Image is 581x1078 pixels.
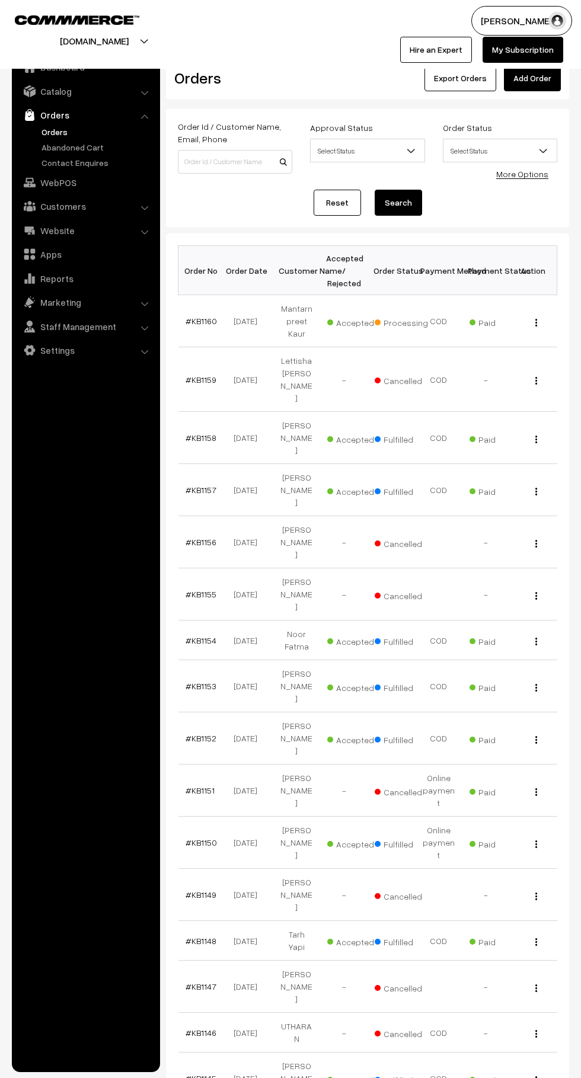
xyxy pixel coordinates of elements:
[375,314,434,329] span: Processing
[273,412,320,464] td: [PERSON_NAME]
[510,246,557,295] th: Action
[273,869,320,921] td: [PERSON_NAME]
[375,979,434,994] span: Cancelled
[483,37,563,63] a: My Subscription
[225,869,273,921] td: [DATE]
[225,817,273,869] td: [DATE]
[443,121,492,134] label: Order Status
[15,12,119,26] a: COMMMERCE
[186,981,216,991] a: #KB1147
[273,347,320,412] td: Lettisha [PERSON_NAME]
[375,535,434,550] span: Cancelled
[15,316,156,337] a: Staff Management
[535,377,537,385] img: Menu
[310,139,424,162] span: Select Status
[375,1025,434,1040] span: Cancelled
[15,15,139,24] img: COMMMERCE
[535,684,537,692] img: Menu
[273,921,320,961] td: Tarh Yapi
[470,482,529,498] span: Paid
[415,712,462,764] td: COD
[225,620,273,660] td: [DATE]
[225,464,273,516] td: [DATE]
[462,246,510,295] th: Payment Status
[443,139,557,162] span: Select Status
[174,69,291,87] h2: Orders
[535,488,537,495] img: Menu
[320,869,368,921] td: -
[186,890,216,900] a: #KB1149
[273,620,320,660] td: Noor Fatma
[15,196,156,217] a: Customers
[375,190,422,216] button: Search
[375,482,434,498] span: Fulfilled
[320,568,368,620] td: -
[375,731,434,746] span: Fulfilled
[327,482,387,498] span: Accepted
[39,156,156,169] a: Contact Enquires
[273,764,320,817] td: [PERSON_NAME]
[375,430,434,446] span: Fulfilled
[314,190,361,216] a: Reset
[225,1013,273,1053] td: [DATE]
[15,268,156,289] a: Reports
[225,246,273,295] th: Order Date
[273,246,320,295] th: Customer Name
[415,660,462,712] td: COD
[225,347,273,412] td: [DATE]
[273,712,320,764] td: [PERSON_NAME]
[462,1013,510,1053] td: -
[327,314,387,329] span: Accepted
[327,731,387,746] span: Accepted
[415,620,462,660] td: COD
[225,961,273,1013] td: [DATE]
[470,314,529,329] span: Paid
[273,516,320,568] td: [PERSON_NAME]
[375,632,434,648] span: Fulfilled
[225,712,273,764] td: [DATE]
[375,835,434,850] span: Fulfilled
[415,817,462,869] td: Online payment
[186,733,216,743] a: #KB1152
[39,141,156,153] a: Abandoned Cart
[375,933,434,948] span: Fulfilled
[225,568,273,620] td: [DATE]
[273,817,320,869] td: [PERSON_NAME]
[415,412,462,464] td: COD
[327,632,387,648] span: Accepted
[186,589,216,599] a: #KB1155
[15,81,156,102] a: Catalog
[186,785,215,795] a: #KB1151
[471,6,572,36] button: [PERSON_NAME]…
[320,246,368,295] th: Accepted / Rejected
[273,961,320,1013] td: [PERSON_NAME]
[535,540,537,548] img: Menu
[535,984,537,992] img: Menu
[535,840,537,848] img: Menu
[320,347,368,412] td: -
[186,316,217,326] a: #KB1160
[535,638,537,645] img: Menu
[375,783,434,798] span: Cancelled
[186,635,216,645] a: #KB1154
[186,433,216,443] a: #KB1158
[311,140,424,161] span: Select Status
[327,835,387,850] span: Accepted
[18,26,170,56] button: [DOMAIN_NAME]
[186,681,216,691] a: #KB1153
[225,412,273,464] td: [DATE]
[186,1028,216,1038] a: #KB1146
[496,169,548,179] a: More Options
[39,126,156,138] a: Orders
[415,464,462,516] td: COD
[535,938,537,946] img: Menu
[462,869,510,921] td: -
[375,679,434,694] span: Fulfilled
[225,764,273,817] td: [DATE]
[415,295,462,347] td: COD
[225,660,273,712] td: [DATE]
[375,372,434,387] span: Cancelled
[470,430,529,446] span: Paid
[320,1013,368,1053] td: -
[15,104,156,126] a: Orders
